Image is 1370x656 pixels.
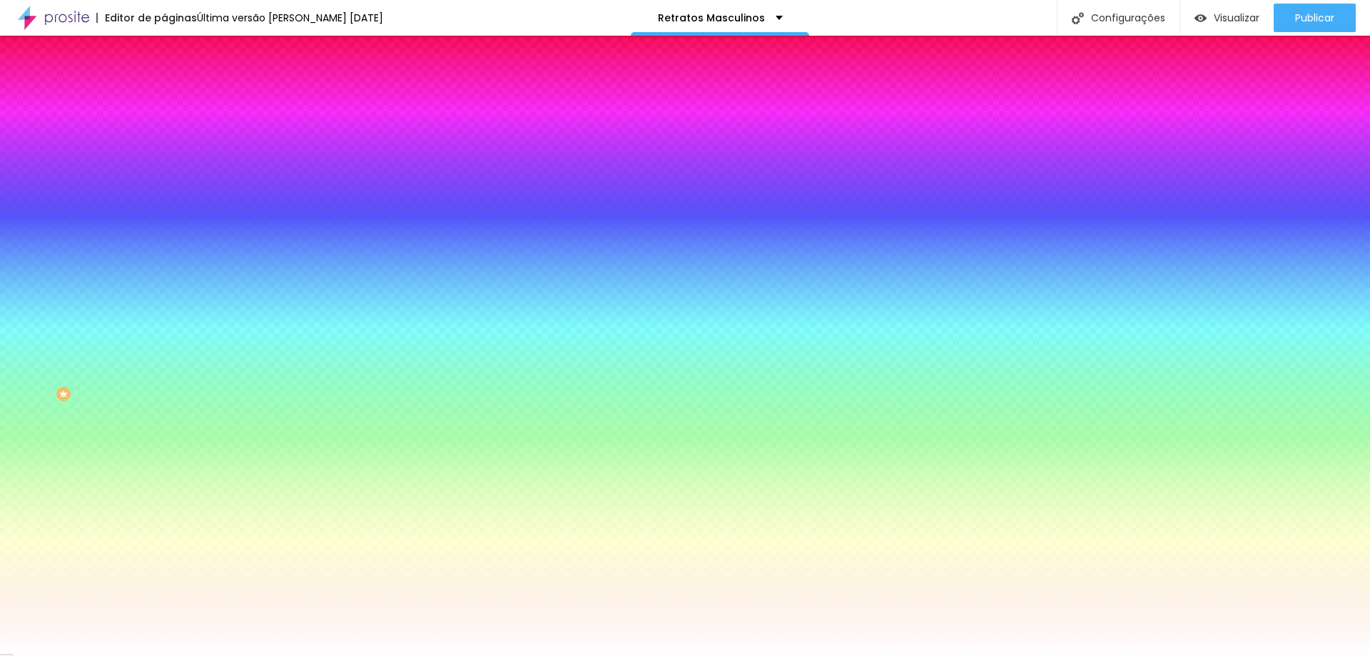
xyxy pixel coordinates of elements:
[1072,12,1084,24] img: Icone
[1180,4,1274,32] button: Visualizar
[197,13,383,23] div: Última versão [PERSON_NAME] [DATE]
[1194,12,1207,24] img: view-1.svg
[96,13,197,23] div: Editor de páginas
[658,13,765,23] p: Retratos Masculinos
[1274,4,1356,32] button: Publicar
[1214,12,1259,24] span: Visualizar
[1295,12,1334,24] span: Publicar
